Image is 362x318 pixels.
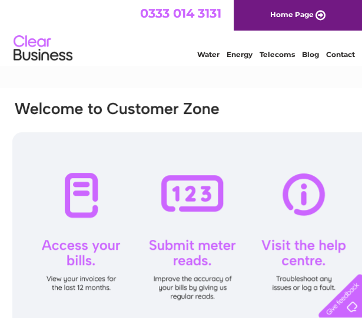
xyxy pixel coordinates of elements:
a: Water [197,50,220,59]
a: Energy [227,50,253,59]
a: Contact [326,50,355,59]
a: 0333 014 3131 [140,6,221,21]
a: Blog [302,50,319,59]
a: Telecoms [260,50,295,59]
img: logo.png [13,31,73,66]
